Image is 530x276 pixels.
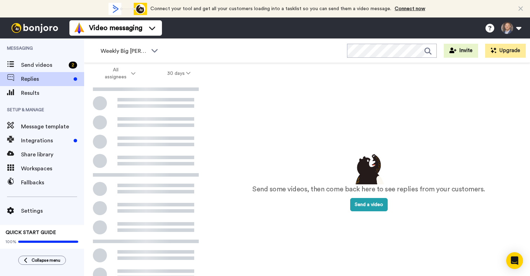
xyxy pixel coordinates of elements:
[89,23,142,33] span: Video messaging
[252,184,485,194] p: Send some videos, then come back here to see replies from your customers.
[6,239,16,245] span: 100%
[21,122,84,131] span: Message template
[21,178,84,187] span: Fallbacks
[150,6,391,11] span: Connect your tool and get all your customers loading into a tasklist so you can send them a video...
[86,64,151,83] button: All assignees
[21,136,71,145] span: Integrations
[21,150,84,159] span: Share library
[69,62,77,69] div: 2
[21,164,84,173] span: Workspaces
[351,152,386,184] img: results-emptystates.png
[21,75,71,83] span: Replies
[8,23,61,33] img: bj-logo-header-white.svg
[18,256,66,265] button: Collapse menu
[101,47,148,55] span: Weekly Big [PERSON_NAME] Ask
[21,207,84,215] span: Settings
[350,202,388,207] a: Send a video
[151,67,206,80] button: 30 days
[108,3,147,15] div: animation
[21,61,66,69] span: Send videos
[74,22,85,34] img: vm-color.svg
[506,252,523,269] div: Open Intercom Messenger
[395,6,425,11] a: Connect now
[350,198,388,211] button: Send a video
[101,66,130,80] span: All assignees
[32,257,60,263] span: Collapse menu
[6,230,56,235] span: QUICK START GUIDE
[444,44,478,58] button: Invite
[485,44,526,58] button: Upgrade
[21,89,84,97] span: Results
